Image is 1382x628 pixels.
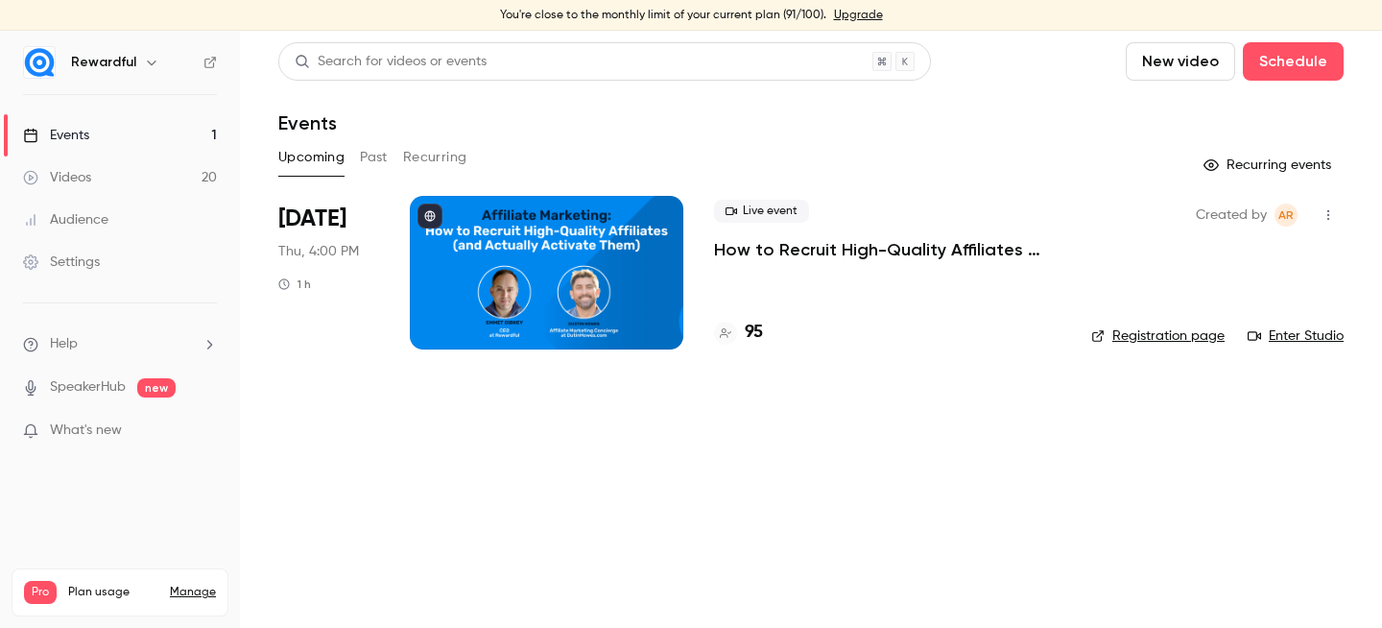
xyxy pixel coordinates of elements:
[50,421,122,441] span: What's new
[24,47,55,78] img: Rewardful
[1275,204,1298,227] span: Audrey Rampon
[50,377,126,398] a: SpeakerHub
[23,253,100,272] div: Settings
[295,52,487,72] div: Search for videos or events
[68,585,158,600] span: Plan usage
[278,142,345,173] button: Upcoming
[24,581,57,604] span: Pro
[23,334,217,354] li: help-dropdown-opener
[278,242,359,261] span: Thu, 4:00 PM
[278,204,346,234] span: [DATE]
[403,142,467,173] button: Recurring
[1196,204,1267,227] span: Created by
[23,168,91,187] div: Videos
[50,334,78,354] span: Help
[1278,204,1294,227] span: AR
[1195,150,1344,181] button: Recurring events
[1243,42,1344,81] button: Schedule
[71,53,136,72] h6: Rewardful
[834,8,883,23] a: Upgrade
[1091,326,1225,346] a: Registration page
[745,320,763,346] h4: 95
[170,585,216,600] a: Manage
[23,210,108,229] div: Audience
[278,196,379,350] div: Sep 18 Thu, 5:00 PM (Europe/Paris)
[278,111,337,134] h1: Events
[137,378,176,398] span: new
[194,423,217,440] iframe: Noticeable Trigger
[23,126,89,145] div: Events
[1248,326,1344,346] a: Enter Studio
[360,142,388,173] button: Past
[714,238,1060,261] a: How to Recruit High-Quality Affiliates (and Actually Activate Them)
[278,277,311,292] div: 1 h
[714,320,763,346] a: 95
[1126,42,1235,81] button: New video
[714,200,809,223] span: Live event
